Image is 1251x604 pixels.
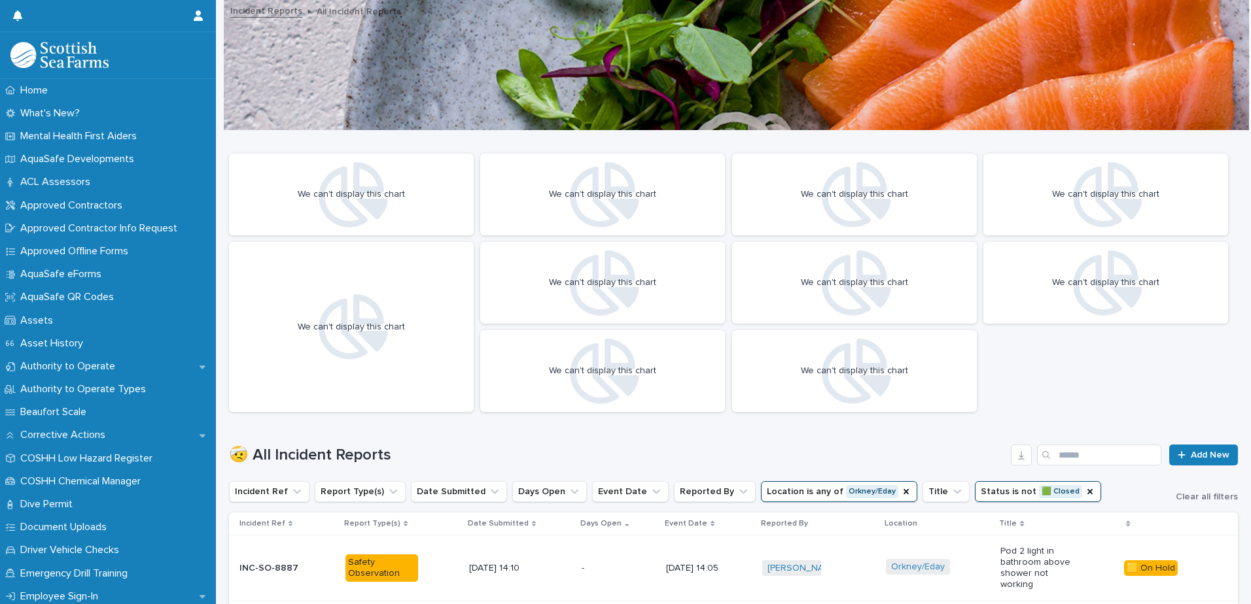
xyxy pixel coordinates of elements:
div: 🟨 On Hold [1124,560,1178,577]
div: We can't display this chart [549,277,656,288]
button: Clear all filters [1165,492,1238,501]
div: We can't display this chart [549,189,656,200]
button: Report Type(s) [315,481,406,502]
input: Search [1037,445,1161,465]
p: Event Date [665,516,707,531]
button: Event Date [592,481,669,502]
p: [DATE] 14:05 [666,563,739,574]
p: Document Uploads [15,521,117,533]
div: We can't display this chart [1052,189,1159,200]
div: We can't display this chart [801,365,908,377]
div: Safety Observation [345,554,418,582]
button: Title [923,481,970,502]
p: Beaufort Scale [15,406,97,418]
span: Clear all filters [1176,492,1238,501]
img: bPIBxiqnSb2ggTQWdOVV [10,42,109,68]
button: Reported By [674,481,756,502]
p: Location [885,516,917,531]
p: Title [999,516,1017,531]
p: Approved Offline Forms [15,245,139,258]
button: Date Submitted [411,481,507,502]
p: Emergency Drill Training [15,567,138,580]
p: AquaSafe QR Codes [15,291,124,303]
p: AquaSafe Developments [15,153,145,165]
div: We can't display this chart [549,365,656,377]
p: Asset History [15,337,94,350]
p: Report Type(s) [344,516,400,531]
p: Corrective Actions [15,429,116,441]
p: COSHH Low Hazard Register [15,452,163,465]
span: Add New [1191,450,1229,460]
div: We can't display this chart [298,322,405,333]
p: Home [15,84,58,97]
p: What's New? [15,107,90,120]
p: Driver Vehicle Checks [15,544,130,556]
a: Orkney/Eday [891,562,945,573]
button: Status [975,481,1101,502]
p: Reported By [761,516,808,531]
p: Authority to Operate [15,360,126,373]
p: [DATE] 14:10 [469,563,542,574]
p: ACL Assessors [15,176,101,188]
a: Incident Reports [230,3,302,18]
p: Employee Sign-In [15,590,109,603]
button: Location [761,481,917,502]
button: Days Open [512,481,587,502]
p: Assets [15,314,63,327]
a: Add New [1169,445,1238,465]
p: Mental Health First Aiders [15,130,147,143]
p: Date Submitted [468,516,529,531]
div: We can't display this chart [801,189,908,200]
div: We can't display this chart [801,277,908,288]
p: Approved Contractor Info Request [15,222,188,235]
p: INC-SO-8887 [239,563,312,574]
p: Dive Permit [15,498,83,511]
p: Days Open [580,516,622,531]
tr: INC-SO-8887Safety Observation[DATE] 14:10-- [DATE] 14:05[PERSON_NAME] Orkney/Eday Pod 2 light in ... [229,535,1238,601]
div: We can't display this chart [298,189,405,200]
p: Incident Ref [239,516,285,531]
h1: 🤕 All Incident Reports [229,446,1006,465]
p: - [582,560,587,574]
p: Pod 2 light in bathroom above shower not working [1000,546,1073,590]
div: We can't display this chart [1052,277,1159,288]
button: Incident Ref [229,481,309,502]
p: AquaSafe eForms [15,268,112,280]
p: Authority to Operate Types [15,383,156,395]
p: Approved Contractors [15,199,133,212]
p: All Incident Reports [317,3,401,18]
p: COSHH Chemical Manager [15,475,151,488]
a: [PERSON_NAME] [767,563,839,574]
